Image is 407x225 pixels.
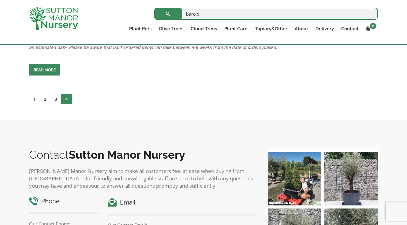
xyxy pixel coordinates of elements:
a: 1 [29,94,40,104]
a: Plant Care [221,24,251,33]
a: 3 [50,94,61,104]
img: A beautiful multi-stem Spanish Olive tree potted in our luxurious fibre clay pots 😍😍 [324,152,378,205]
img: Our elegant & picturesque Angustifolia Cones are an exquisite addition to your Bay Tree collectio... [268,152,321,205]
a: Read more [29,64,60,76]
a: Cloud Trees [187,24,221,33]
a: About [291,24,312,33]
h4: Phone [29,197,99,206]
a: Contact [338,24,362,33]
em: When stock shows "available on back-order or can be backordered" , please call or email us so we ... [29,37,378,50]
a: Topiary&Other [251,24,291,33]
span: 4 [61,94,72,104]
h4: Email [108,198,256,207]
a: 0 [362,24,378,33]
img: logo [29,6,78,30]
span: 0 [370,23,376,29]
h2: Contact [29,148,256,161]
input: Search... [154,8,378,20]
p: [PERSON_NAME] Manor Nursery aim to make all customers feel at ease when buying from [GEOGRAPHIC_D... [29,168,256,190]
a: Delivery [312,24,338,33]
a: Olive Trees [155,24,187,33]
a: Plant Pots [125,24,155,33]
b: Sutton Manor Nursery [69,148,185,161]
a: 2 [40,94,50,104]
